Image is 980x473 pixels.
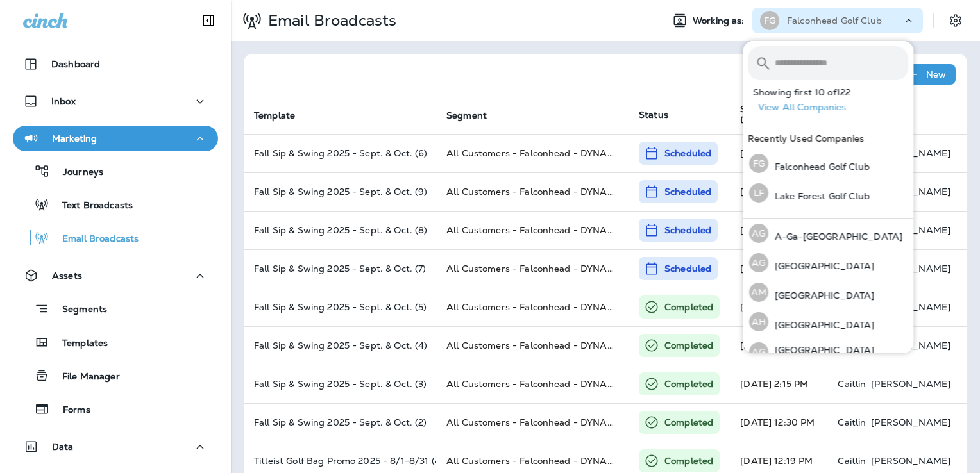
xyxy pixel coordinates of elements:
p: Fall Sip & Swing 2025 - Sept. & Oct. (3) [254,379,426,389]
div: FG [760,11,779,30]
div: Recently Used Companies [743,128,913,149]
td: [DATE] 1:30 PM [730,134,827,172]
button: File Manager [13,362,218,389]
p: [PERSON_NAME] [871,379,950,389]
p: [GEOGRAPHIC_DATA] [US_STATE] [768,345,908,365]
span: Segment [446,110,503,121]
div: AG [749,342,768,361]
p: [GEOGRAPHIC_DATA] [768,320,874,330]
button: Templates [13,329,218,356]
button: Segments [13,295,218,322]
button: FGFalconhead Golf Club [743,149,913,178]
p: Fall Sip & Swing 2025 - Sept. & Oct. (7) [254,263,426,274]
p: Forms [50,404,90,417]
p: Fall Sip & Swing 2025 - Sept. & Oct. (6) [254,148,426,158]
p: Completed [664,454,713,467]
p: Inbox [51,96,76,106]
button: AH[GEOGRAPHIC_DATA] [743,307,913,336]
button: Collapse Sidebar [190,8,226,33]
p: Falconhead Golf Club [787,15,882,26]
p: Marketing [52,133,97,144]
p: Fall Sip & Swing 2025 - Sept. & Oct. (9) [254,187,426,197]
td: [DATE] 4:10 PM [730,249,827,288]
button: AG[GEOGRAPHIC_DATA] [US_STATE] [743,336,913,367]
p: Caitlin [838,417,866,427]
p: Completed [664,378,713,390]
button: AM[GEOGRAPHIC_DATA] [743,278,913,307]
p: Fall Sip & Swing 2025 - Sept. & Oct. (8) [254,225,426,235]
p: Falconhead Golf Club [768,162,870,172]
span: All Customers - Falconhead - DYNAMIC [446,378,625,390]
button: LFLake Forest Golf Club [743,178,913,208]
span: All Customers - Falconhead - DYNAMIC [446,455,625,467]
p: Lake Forest Golf Club [768,191,870,201]
p: Titleist Golf Bag Promo 2025 - 8/1-8/31 (4) [254,456,426,466]
td: [DATE] 11:20 AM [730,288,827,326]
button: Settings [944,9,967,32]
span: All Customers - Falconhead - DYNAMIC [446,263,625,274]
div: FG [749,154,768,173]
p: Scheduled [664,224,711,236]
p: Text Broadcasts [49,200,133,212]
p: Dashboard [51,59,100,69]
p: Templates [49,338,108,350]
button: Inbox [13,88,218,114]
button: Data [13,434,218,460]
button: Assets [13,263,218,288]
button: AGA-Ga-[GEOGRAPHIC_DATA] [743,219,913,248]
p: [PERSON_NAME] [871,417,950,427]
span: All Customers - Falconhead - DYNAMIC [446,224,625,236]
p: Showing first 10 of 122 [753,87,913,97]
span: All Customers - Falconhead - DYNAMIC [446,147,625,159]
button: AG[GEOGRAPHIC_DATA] [743,248,913,278]
p: [PERSON_NAME] [871,456,950,466]
button: Dashboard [13,51,218,77]
div: LF [749,183,768,203]
button: Text Broadcasts [13,191,218,218]
p: Fall Sip & Swing 2025 - Sept. & Oct. (2) [254,417,426,427]
p: Assets [52,270,82,281]
button: Search Email Broadcasts [738,62,763,87]
button: View All Companies [753,97,913,117]
span: All Customers - Falconhead - DYNAMIC [446,417,625,428]
span: Segment [446,110,487,121]
span: All Customers - Falconhead - DYNAMIC [446,340,625,351]
div: AG [749,224,768,243]
p: A-Ga-[GEOGRAPHIC_DATA] [768,231,902,242]
p: Caitlin [838,379,866,389]
td: [DATE] 1:15 PM [730,326,827,365]
p: Email Broadcasts [49,233,139,245]
td: [DATE] 1:00 PM [730,211,827,249]
span: All Customers - Falconhead - DYNAMIC [446,301,625,313]
td: [DATE] 2:15 PM [730,365,827,403]
div: AM [749,283,768,302]
td: [DATE] 12:30 PM [730,403,827,442]
button: Journeys [13,158,218,185]
span: Working as: [693,15,747,26]
div: AH [749,312,768,331]
span: Template [254,110,295,121]
p: New [926,69,946,79]
p: Fall Sip & Swing 2025 - Sept. & Oct. (5) [254,302,426,312]
span: Scheduled Date [740,104,822,126]
p: Data [52,442,74,452]
button: Forms [13,395,218,422]
td: [DATE] 12:30 PM [730,172,827,211]
span: Status [639,109,668,120]
p: File Manager [49,371,120,383]
div: AG [749,253,768,272]
p: Email Broadcasts [263,11,396,30]
p: Fall Sip & Swing 2025 - Sept. & Oct. (4) [254,340,426,351]
p: Caitlin [838,456,866,466]
p: Scheduled [664,185,711,198]
p: Completed [664,416,713,429]
p: Scheduled [664,262,711,275]
p: Completed [664,301,713,313]
p: [GEOGRAPHIC_DATA] [768,261,874,271]
span: All Customers - Falconhead - DYNAMIC [446,186,625,197]
p: [GEOGRAPHIC_DATA] [768,290,874,301]
span: Scheduled Date [740,104,806,126]
p: Scheduled [664,147,711,160]
button: Marketing [13,126,218,151]
p: Journeys [50,167,103,179]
